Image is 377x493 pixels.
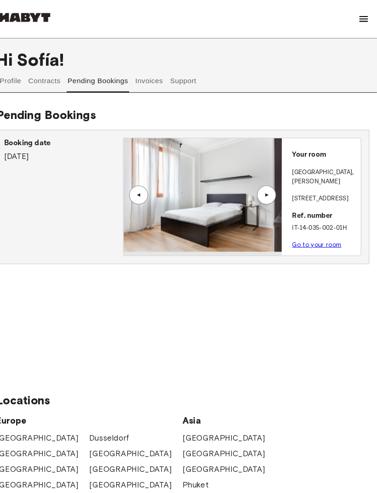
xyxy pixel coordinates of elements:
[295,163,358,181] p: [GEOGRAPHIC_DATA] , [PERSON_NAME]
[7,105,104,118] span: Pending Bookings
[131,134,285,244] img: Image of the room
[141,68,170,90] button: Invoices
[295,204,358,215] p: Ref. number
[7,450,87,461] a: [GEOGRAPHIC_DATA]
[175,68,203,90] button: Support
[7,12,63,22] img: Habyt
[98,420,136,431] a: Dusseldorf
[98,435,178,446] a: [GEOGRAPHIC_DATA]
[295,234,343,241] a: Go to your room
[38,68,71,90] button: Contracts
[188,435,268,446] a: [GEOGRAPHIC_DATA]
[7,403,188,414] span: Europe
[7,465,87,476] a: [GEOGRAPHIC_DATA]
[188,481,268,492] a: [GEOGRAPHIC_DATA]
[7,481,87,492] a: [GEOGRAPHIC_DATA]
[265,187,274,192] div: ▲
[7,382,370,396] span: Locations
[15,134,131,145] p: Booking date
[7,435,87,446] a: [GEOGRAPHIC_DATA]
[10,68,33,90] button: Profile
[141,187,150,192] div: ▲
[15,134,131,158] div: [DATE]
[188,420,268,431] a: [GEOGRAPHIC_DATA]
[98,450,178,461] a: [GEOGRAPHIC_DATA]
[295,145,358,156] p: Your room
[27,48,73,68] span: Sofía !
[188,465,213,476] a: Phuket
[98,465,178,476] a: [GEOGRAPHIC_DATA]
[98,481,178,492] a: [GEOGRAPHIC_DATA]
[295,217,358,226] p: IT-14-035-002-01H
[7,420,87,431] a: [GEOGRAPHIC_DATA]
[295,188,358,198] p: [STREET_ADDRESS]
[7,68,370,90] div: user profile tabs
[7,48,27,68] span: Hi
[76,68,137,90] button: Pending Bookings
[188,403,279,414] span: Asia
[188,450,268,461] a: [GEOGRAPHIC_DATA]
